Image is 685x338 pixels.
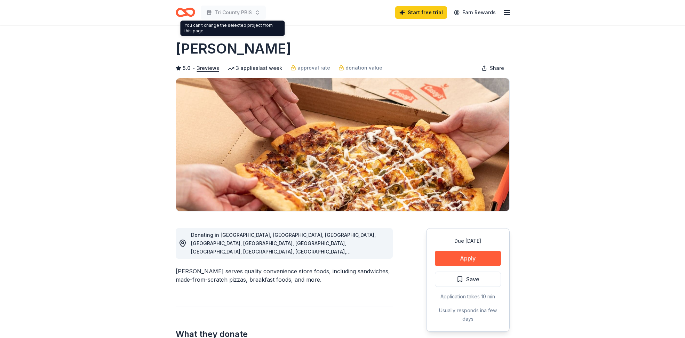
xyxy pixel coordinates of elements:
a: donation value [338,64,382,72]
a: Home [176,4,195,21]
span: Tri County PBIS [215,8,252,17]
span: 5.0 [183,64,191,72]
button: Tri County PBIS [201,6,266,19]
div: Usually responds in a few days [435,306,501,323]
button: Apply [435,251,501,266]
span: • [192,65,195,71]
button: Share [476,61,510,75]
h1: [PERSON_NAME] [176,39,291,58]
a: Earn Rewards [450,6,500,19]
span: donation value [345,64,382,72]
button: Save [435,272,501,287]
span: Donating in [GEOGRAPHIC_DATA], [GEOGRAPHIC_DATA], [GEOGRAPHIC_DATA], [GEOGRAPHIC_DATA], [GEOGRAPH... [191,232,376,280]
div: You can't change the selected project from this page. [180,21,285,36]
div: [PERSON_NAME] serves quality convenience store foods, including sandwiches, made-from-scratch piz... [176,267,393,284]
img: Image for Casey's [176,78,509,211]
a: Start free trial [395,6,447,19]
div: Due [DATE] [435,237,501,245]
button: 3reviews [197,64,219,72]
span: approval rate [297,64,330,72]
div: 3 applies last week [228,64,282,72]
span: Save [466,275,479,284]
div: Application takes 10 min [435,292,501,301]
a: approval rate [290,64,330,72]
span: Share [490,64,504,72]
